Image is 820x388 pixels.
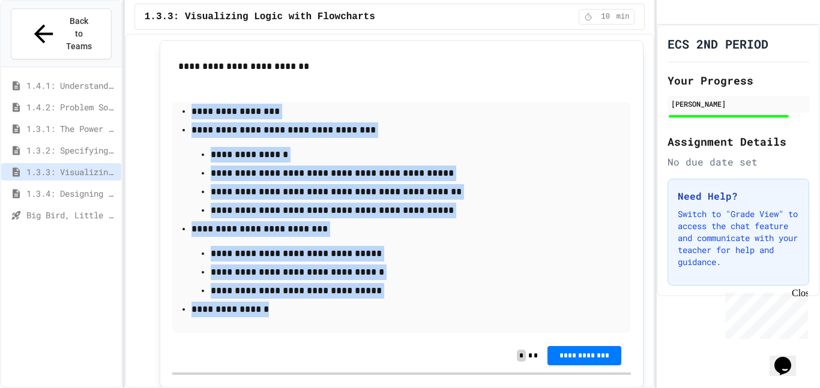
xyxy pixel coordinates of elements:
[26,101,116,113] span: 1.4.2: Problem Solving Reflection
[720,288,808,339] iframe: chat widget
[26,79,116,92] span: 1.4.1: Understanding Games with Flowcharts
[26,122,116,135] span: 1.3.1: The Power of Algorithms
[26,209,116,221] span: Big Bird, Little Fish
[26,166,116,178] span: 1.3.3: Visualizing Logic with Flowcharts
[11,8,112,59] button: Back to Teams
[617,12,630,22] span: min
[145,10,375,24] span: 1.3.3: Visualizing Logic with Flowcharts
[668,155,809,169] div: No due date set
[596,12,615,22] span: 10
[26,144,116,157] span: 1.3.2: Specifying Ideas with Pseudocode
[26,187,116,200] span: 1.3.4: Designing Flowcharts
[671,98,806,109] div: [PERSON_NAME]
[668,72,809,89] h2: Your Progress
[668,35,768,52] h1: ECS 2ND PERIOD
[678,189,799,203] h3: Need Help?
[678,208,799,268] p: Switch to "Grade View" to access the chat feature and communicate with your teacher for help and ...
[668,133,809,150] h2: Assignment Details
[65,15,93,53] span: Back to Teams
[5,5,83,76] div: Chat with us now!Close
[770,340,808,376] iframe: chat widget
